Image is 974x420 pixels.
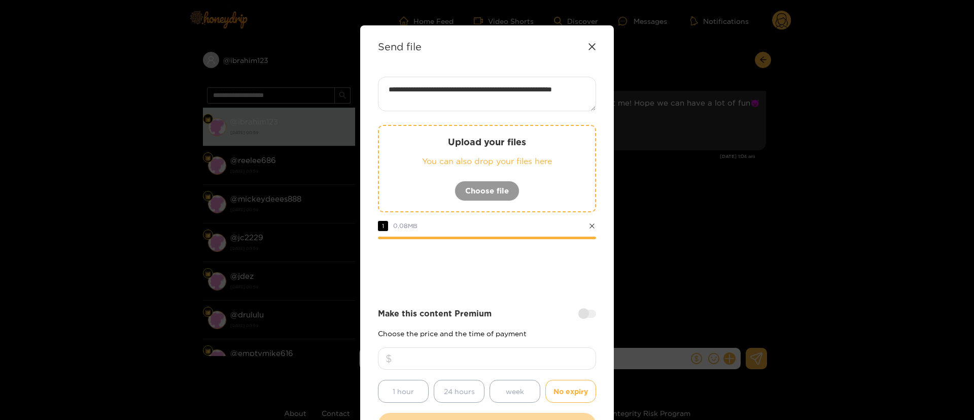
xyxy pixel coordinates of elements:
strong: Send file [378,41,422,52]
p: Choose the price and the time of payment [378,330,596,337]
span: week [506,385,524,397]
span: 1 [378,221,388,231]
button: week [490,380,540,403]
span: 1 hour [393,385,414,397]
button: Choose file [455,181,519,201]
span: 0.08 MB [393,222,418,229]
span: 24 hours [444,385,475,397]
p: You can also drop your files here [399,155,575,167]
strong: Make this content Premium [378,308,492,319]
button: 24 hours [434,380,484,403]
span: No expiry [553,385,588,397]
button: No expiry [545,380,596,403]
p: Upload your files [399,136,575,148]
button: 1 hour [378,380,429,403]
